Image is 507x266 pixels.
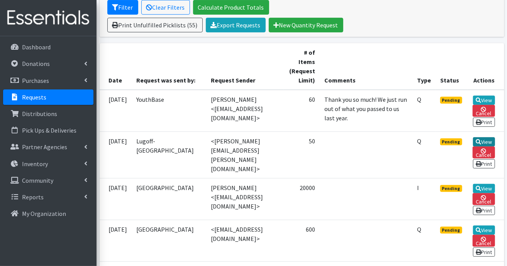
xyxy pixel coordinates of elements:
a: Requests [3,89,93,105]
abbr: Quantity [417,226,421,233]
img: HumanEssentials [3,5,93,31]
a: Partner Agencies [3,139,93,155]
td: [PERSON_NAME] <[EMAIL_ADDRESS][DOMAIN_NAME]> [206,90,283,132]
td: YouthBase [132,90,207,132]
a: View [473,226,495,235]
th: # of Items (Request Limit) [284,43,320,90]
td: Lugoff-[GEOGRAPHIC_DATA] [132,131,207,178]
p: Partner Agencies [22,143,67,151]
td: [DATE] [100,178,132,220]
td: 50 [284,131,320,178]
a: Reports [3,189,93,205]
a: Purchases [3,73,93,88]
td: <[EMAIL_ADDRESS][DOMAIN_NAME]> [206,220,283,262]
a: View [473,96,495,105]
p: Dashboard [22,43,51,51]
td: [DATE] [100,220,132,262]
a: Export Requests [206,18,266,32]
a: Print [473,159,495,168]
span: Pending [440,138,462,145]
abbr: Quantity [417,96,421,103]
a: Cancel [473,193,495,205]
span: Pending [440,227,462,234]
td: Thank you so much! We just run out of what you passed to us last year. [320,90,412,132]
td: [DATE] [100,90,132,132]
span: Pending [440,97,462,104]
a: View [473,137,495,146]
th: Comments [320,43,412,90]
p: Requests [22,93,46,101]
p: Pick Ups & Deliveries [22,126,76,134]
a: Donations [3,56,93,71]
abbr: Individual [417,184,419,192]
th: Request was sent by: [132,43,207,90]
a: Community [3,173,93,188]
th: Date [100,43,132,90]
p: Distributions [22,110,57,118]
span: Pending [440,185,462,192]
a: Print [473,247,495,257]
a: Dashboard [3,39,93,55]
a: Print [473,118,495,127]
a: Pick Ups & Deliveries [3,123,93,138]
p: Reports [22,193,44,201]
td: [DATE] [100,131,132,178]
p: Inventory [22,160,48,168]
a: Print [473,206,495,215]
td: <[PERSON_NAME][EMAIL_ADDRESS][PERSON_NAME][DOMAIN_NAME]> [206,131,283,178]
th: Request Sender [206,43,283,90]
a: Distributions [3,106,93,121]
p: Purchases [22,77,49,84]
a: View [473,184,495,193]
p: Community [22,177,53,184]
th: Type [412,43,436,90]
td: 600 [284,220,320,262]
p: My Organization [22,210,66,217]
th: Actions [468,43,504,90]
a: My Organization [3,206,93,221]
td: 60 [284,90,320,132]
a: Print Unfulfilled Picklists (55) [107,18,203,32]
a: Cancel [473,235,495,247]
a: Inventory [3,156,93,172]
th: Status [436,43,468,90]
a: New Quantity Request [269,18,343,32]
a: Cancel [473,105,495,117]
td: 20000 [284,178,320,220]
p: Donations [22,60,50,67]
td: [GEOGRAPHIC_DATA] [132,220,207,262]
abbr: Quantity [417,137,421,145]
td: [PERSON_NAME] <[EMAIL_ADDRESS][DOMAIN_NAME]> [206,178,283,220]
td: [GEOGRAPHIC_DATA] [132,178,207,220]
a: Cancel [473,146,495,158]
